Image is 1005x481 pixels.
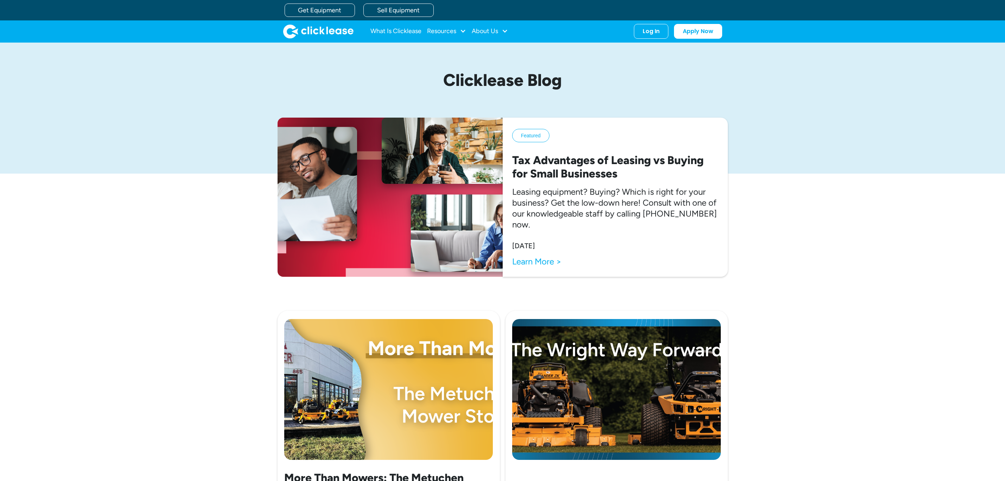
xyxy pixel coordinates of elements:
h1: Clicklease Blog [337,71,668,89]
p: Leasing equipment? Buying? Which is right for your business? Get the low-down here! Consult with ... [512,186,718,230]
a: Get Equipment [285,4,355,17]
a: What Is Clicklease [370,24,421,38]
div: Log In [643,28,660,35]
div: Resources [427,24,466,38]
img: Clicklease logo [283,24,354,38]
a: Sell Equipment [363,4,434,17]
div: [DATE] [512,241,535,250]
div: About Us [472,24,508,38]
h2: Tax Advantages of Leasing vs Buying for Small Businesses [512,154,718,181]
div: Featured [521,132,541,139]
a: home [283,24,354,38]
a: Learn More > [512,256,561,267]
a: Apply Now [674,24,722,39]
